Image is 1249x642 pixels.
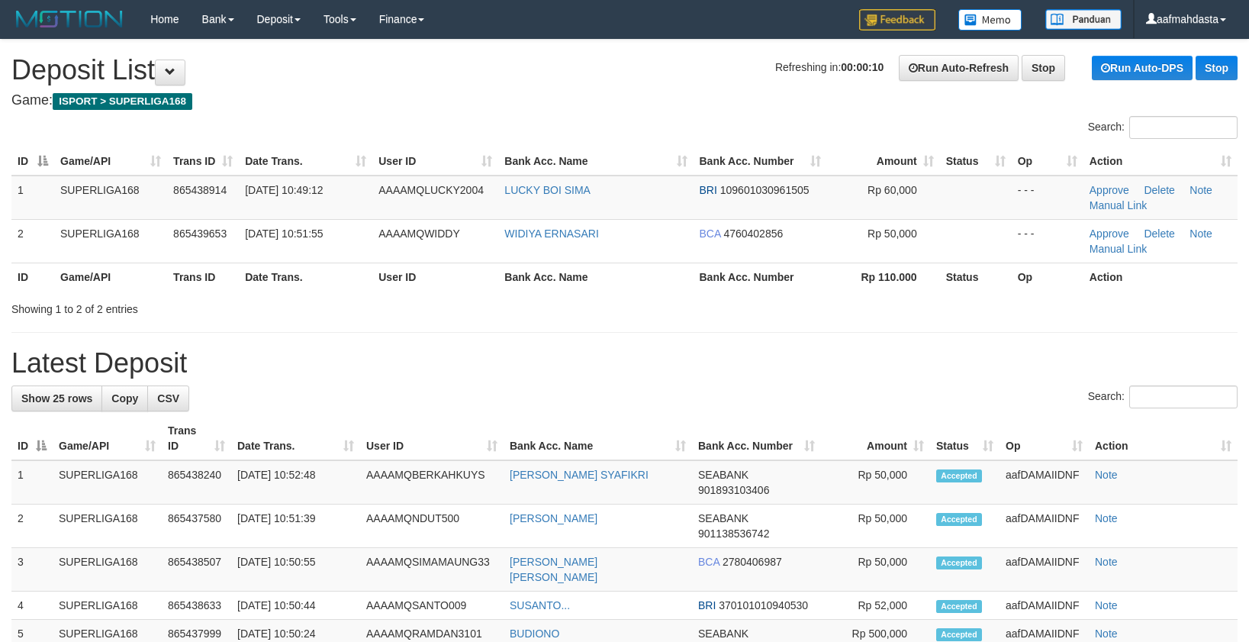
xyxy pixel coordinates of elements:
a: Note [1189,184,1212,196]
img: panduan.png [1045,9,1122,30]
a: Run Auto-Refresh [899,55,1019,81]
td: SUPERLIGA168 [54,176,167,220]
td: Rp 52,000 [821,592,930,620]
td: Rp 50,000 [821,460,930,505]
th: Op: activate to sort column ascending [1000,417,1089,460]
td: 865438507 [162,548,231,592]
th: Rp 110.000 [827,263,940,291]
a: Note [1095,599,1118,611]
span: BRI [700,184,717,196]
img: Feedback.jpg [859,9,935,31]
a: Note [1095,627,1118,640]
a: Approve [1090,227,1129,240]
a: [PERSON_NAME] [510,512,597,524]
span: Copy 901138536742 to clipboard [698,527,769,540]
th: User ID [372,263,498,291]
td: 3 [11,548,53,592]
th: Bank Acc. Number: activate to sort column ascending [692,417,821,460]
td: aafDAMAIIDNF [1000,592,1089,620]
img: Button%20Memo.svg [958,9,1022,31]
th: Bank Acc. Name: activate to sort column ascending [498,147,693,176]
h1: Latest Deposit [11,348,1238,379]
td: aafDAMAIIDNF [1000,460,1089,505]
td: 865437580 [162,505,231,548]
label: Search: [1088,116,1238,139]
th: Date Trans. [239,263,372,291]
td: AAAAMQSANTO009 [360,592,504,620]
td: AAAAMQSIMAMAUNG33 [360,548,504,592]
span: Copy 109601030961505 to clipboard [720,184,810,196]
span: BCA [698,556,719,568]
th: Amount: activate to sort column ascending [827,147,940,176]
span: Accepted [936,600,982,613]
td: AAAAMQBERKAHKUYS [360,460,504,505]
td: 2 [11,505,53,548]
th: Op [1012,263,1083,291]
h4: Game: [11,93,1238,108]
th: Status: activate to sort column ascending [930,417,1000,460]
a: Run Auto-DPS [1092,56,1193,80]
span: [DATE] 10:51:55 [245,227,323,240]
td: SUPERLIGA168 [53,548,162,592]
th: Op: activate to sort column ascending [1012,147,1083,176]
td: 4 [11,592,53,620]
th: Game/API [54,263,167,291]
span: Accepted [936,628,982,641]
a: [PERSON_NAME] SYAFIKRI [510,469,649,481]
th: Bank Acc. Name: activate to sort column ascending [504,417,692,460]
span: Rp 50,000 [868,227,917,240]
span: Rp 60,000 [868,184,917,196]
th: Bank Acc. Number [694,263,827,291]
h1: Deposit List [11,55,1238,85]
a: Copy [101,386,148,411]
a: Note [1095,556,1118,568]
span: AAAAMQLUCKY2004 [378,184,484,196]
td: aafDAMAIIDNF [1000,548,1089,592]
span: Accepted [936,557,982,569]
th: Trans ID: activate to sort column ascending [162,417,231,460]
a: CSV [147,386,189,411]
th: ID: activate to sort column descending [11,417,53,460]
th: Date Trans.: activate to sort column ascending [231,417,360,460]
td: SUPERLIGA168 [53,505,162,548]
span: SEABANK [698,512,748,524]
td: 2 [11,219,54,263]
span: AAAAMQWIDDY [378,227,460,240]
th: Action [1083,263,1238,291]
span: BCA [700,227,721,240]
th: User ID: activate to sort column ascending [360,417,504,460]
span: SEABANK [698,469,748,481]
span: Refreshing in: [775,61,884,73]
th: Status [940,263,1012,291]
td: SUPERLIGA168 [53,460,162,505]
span: Accepted [936,513,982,526]
label: Search: [1088,386,1238,408]
span: 865439653 [173,227,227,240]
a: WIDIYA ERNASARI [504,227,598,240]
td: [DATE] 10:52:48 [231,460,360,505]
a: LUCKY BOI SIMA [504,184,591,196]
span: CSV [157,392,179,405]
a: Note [1095,469,1118,481]
span: Copy [111,392,138,405]
th: Game/API: activate to sort column ascending [53,417,162,460]
th: Action: activate to sort column ascending [1089,417,1238,460]
span: Accepted [936,469,982,482]
a: [PERSON_NAME] [PERSON_NAME] [510,556,597,583]
th: Game/API: activate to sort column ascending [54,147,167,176]
a: Stop [1196,56,1238,80]
span: ISPORT > SUPERLIGA168 [53,93,192,110]
th: User ID: activate to sort column ascending [372,147,498,176]
td: Rp 50,000 [821,505,930,548]
a: Note [1095,512,1118,524]
a: SUSANTO... [510,599,570,611]
td: AAAAMQNDUT500 [360,505,504,548]
span: [DATE] 10:49:12 [245,184,323,196]
a: Stop [1022,55,1065,81]
a: Manual Link [1090,199,1148,211]
th: Amount: activate to sort column ascending [821,417,930,460]
span: SEABANK [698,627,748,640]
th: ID: activate to sort column descending [11,147,54,176]
td: aafDAMAIIDNF [1000,505,1089,548]
div: Showing 1 to 2 of 2 entries [11,295,509,317]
